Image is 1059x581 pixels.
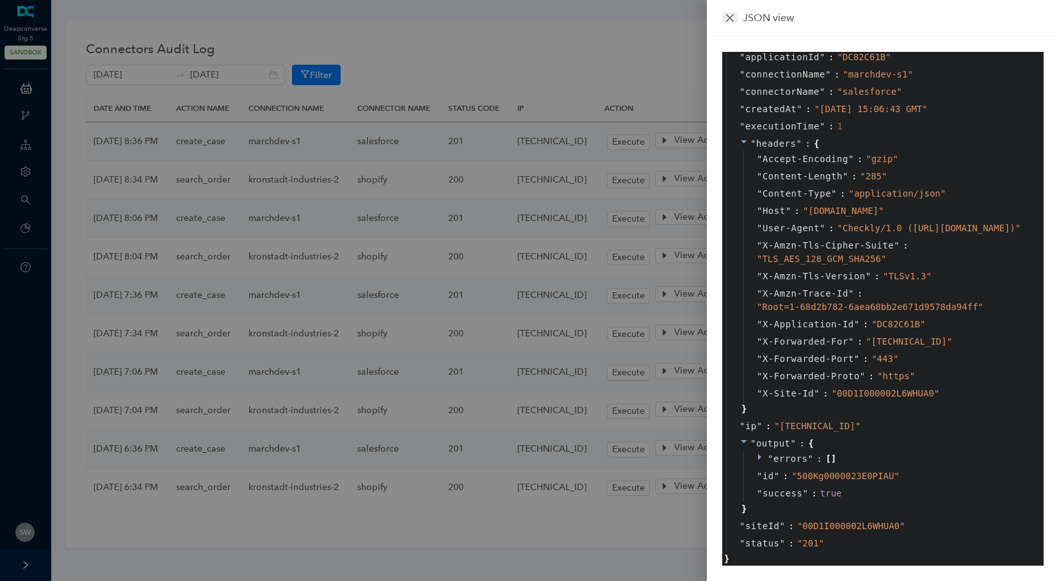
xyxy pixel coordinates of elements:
span: X-Application-Id [763,318,854,331]
span: output [756,438,791,448]
span: " [802,488,808,498]
div: 1 [837,120,842,133]
span: " 201 " [797,538,824,548]
span: " 00D1I000002L6WHUA0 " [797,521,905,531]
span: : [823,387,828,400]
span: " https " [877,371,915,381]
span: " [831,188,837,199]
span: " 443 " [871,354,898,364]
span: " [757,240,763,250]
span: " Checkly/1.0 ([URL][DOMAIN_NAME]) " [837,223,1021,233]
span: } [740,402,747,416]
span: Content-Length [763,170,843,183]
span: " [740,52,745,62]
span: close [725,13,735,23]
span: " [825,69,831,79]
span: " [780,521,786,531]
span: " [814,388,820,398]
span: { [808,437,813,450]
span: Host [763,204,786,218]
span: connectionName [745,68,825,81]
div: JSON view [743,10,1044,26]
span: " [820,52,825,62]
span: " [DOMAIN_NAME] " [803,206,884,216]
span: : [863,318,868,331]
span: : [816,452,822,466]
span: " [757,371,763,381]
span: " [740,69,745,79]
div: true [820,487,842,500]
span: " [750,138,756,149]
span: " 285 " [860,171,887,181]
span: " Root=1-68d2b782-6aea68bb2e671d9578da94ff " [757,302,983,312]
span: " [866,271,871,281]
span: " [796,104,802,114]
span: " [740,421,745,431]
span: : [857,335,862,348]
span: : [788,520,793,533]
span: : [783,470,788,483]
span: : [857,152,862,166]
span: X-Amzn-Tls-Cipher-Suite [763,239,894,252]
span: " [TECHNICAL_ID] " [774,421,861,431]
span: " [740,104,745,114]
span: " [740,521,745,531]
span: " [757,206,763,216]
span: " marchdev-s1 " [843,69,913,79]
span: connectorName [745,85,820,99]
span: " DC82C61B " [871,319,925,329]
span: : [863,352,868,366]
span: " [894,240,900,250]
span: " [757,171,763,181]
span: " [791,438,796,448]
span: : [805,137,811,151]
span: : [788,537,793,550]
span: " [780,538,786,548]
span: { [814,137,819,151]
span: " [843,171,848,181]
span: " [757,336,763,347]
span: : [840,187,845,200]
span: X-Amzn-Tls-Version [763,270,866,283]
span: Accept-Encoding [763,152,848,166]
span: " [757,154,763,164]
span: " [740,121,745,131]
span: status [745,537,780,550]
span: " [854,319,860,329]
span: " [757,271,763,281]
span: : [795,204,800,218]
span: : [799,437,805,450]
span: " [757,488,763,498]
span: X-Site-Id [763,387,814,400]
span: : [869,370,874,383]
span: : [805,102,811,116]
span: " [757,188,763,199]
span: headers [756,138,796,149]
span: " [740,538,745,548]
span: X-Amzn-Trace-Id [763,287,848,300]
span: } [722,552,729,566]
span: id [763,470,774,483]
span: " [848,154,854,164]
span: createdAt [745,102,796,116]
span: [ [825,452,830,466]
span: " [757,288,763,299]
span: errors [773,454,808,464]
span: " [774,471,780,481]
span: " [768,454,773,464]
span: " [820,121,825,131]
span: : [829,120,834,133]
span: : [875,270,880,283]
span: " [750,438,756,448]
span: applicationId [745,51,820,64]
span: " [740,86,745,97]
span: " [848,336,854,347]
button: Close [722,12,738,24]
span: " 500Kg0000023E0PIAU " [791,471,900,481]
span: ] [831,452,836,466]
span: " TLS_AES_128_GCM_SHA256 " [757,254,886,264]
span: : [829,51,834,64]
span: " application/json " [848,188,946,199]
span: " gzip " [866,154,898,164]
span: " [757,354,763,364]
